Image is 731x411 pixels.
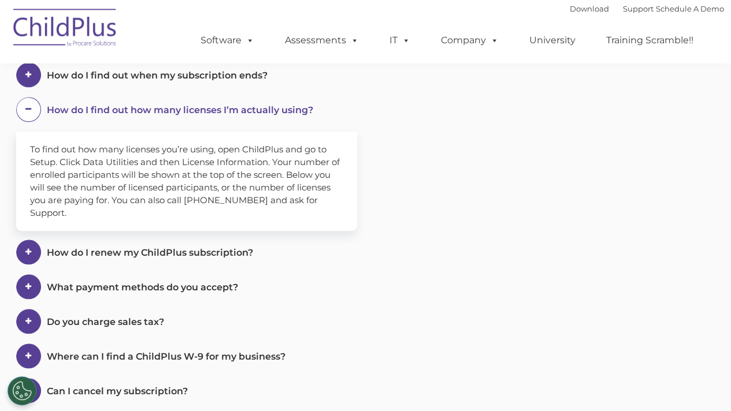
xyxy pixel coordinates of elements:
[570,4,609,13] a: Download
[429,29,510,52] a: Company
[189,29,266,52] a: Software
[542,286,731,411] iframe: Chat Widget
[47,282,238,293] span: What payment methods do you accept?
[656,4,724,13] a: Schedule A Demo
[47,70,268,81] span: How do I find out when my subscription ends?
[595,29,705,52] a: Training Scramble!!
[47,316,164,327] span: Do you charge sales tax?
[47,247,253,258] span: How do I renew my ChildPlus subscription?
[378,29,422,52] a: IT
[623,4,654,13] a: Support
[518,29,587,52] a: University
[273,29,370,52] a: Assessments
[47,351,285,362] span: Where can I find a ChildPlus W-9 for my business?
[47,386,188,397] span: Can I cancel my subscription?
[30,144,340,218] span: To find out how many licenses you’re using, open ChildPlus and go to Setup. Click Data Utilities ...
[570,4,724,13] font: |
[47,104,313,115] span: How do I find out how many licenses I’m actually using?
[8,1,123,58] img: ChildPlus by Procare Solutions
